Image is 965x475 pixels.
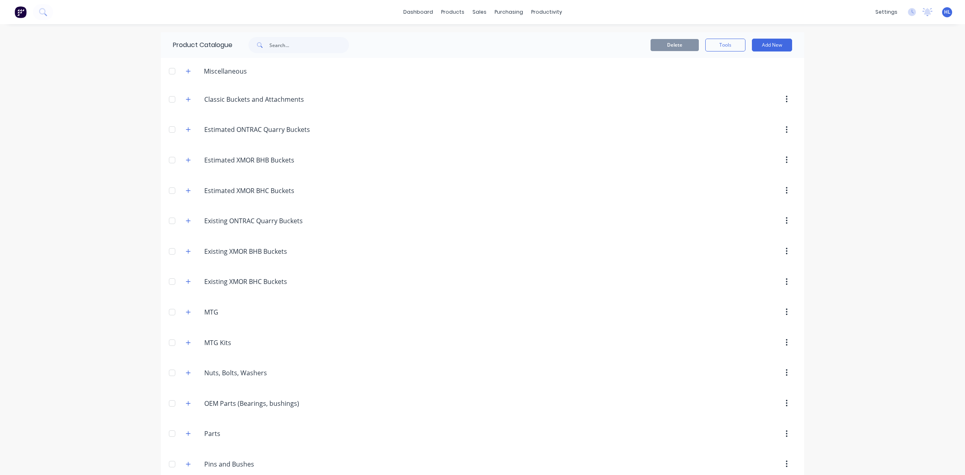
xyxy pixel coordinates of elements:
[705,39,745,51] button: Tools
[204,338,300,348] input: Enter category name
[491,6,527,18] div: purchasing
[204,216,302,226] input: Enter category name
[14,6,27,18] img: Factory
[269,37,349,53] input: Search...
[204,247,300,256] input: Enter category name
[204,95,304,104] input: Enter category name
[204,399,300,408] input: Enter category name
[527,6,566,18] div: productivity
[204,277,300,286] input: Enter category name
[468,6,491,18] div: sales
[161,32,232,58] div: Product Catalogue
[399,6,437,18] a: dashboard
[204,186,300,195] input: Enter category name
[437,6,468,18] div: products
[204,307,300,317] input: Enter category name
[197,66,253,76] div: Miscellaneous
[204,125,310,134] input: Enter category name
[752,39,792,51] button: Add New
[651,39,699,51] button: Delete
[944,8,951,16] span: HL
[204,429,300,438] input: Enter category name
[871,6,901,18] div: settings
[204,155,300,165] input: Enter category name
[204,459,300,469] input: Enter category name
[204,368,300,378] input: Enter category name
